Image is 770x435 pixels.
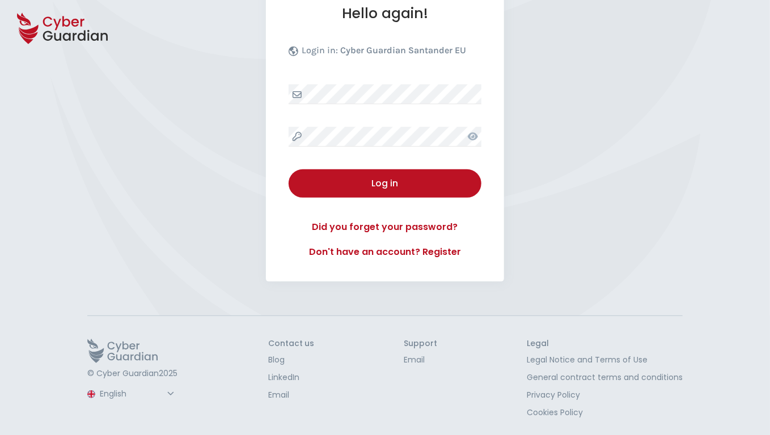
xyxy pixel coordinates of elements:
h3: Support [404,339,437,349]
button: Log in [289,169,481,198]
div: Log in [297,177,473,190]
h3: Legal [527,339,683,349]
h3: Contact us [268,339,315,349]
a: Don't have an account? Register [289,245,481,259]
a: Did you forget your password? [289,220,481,234]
